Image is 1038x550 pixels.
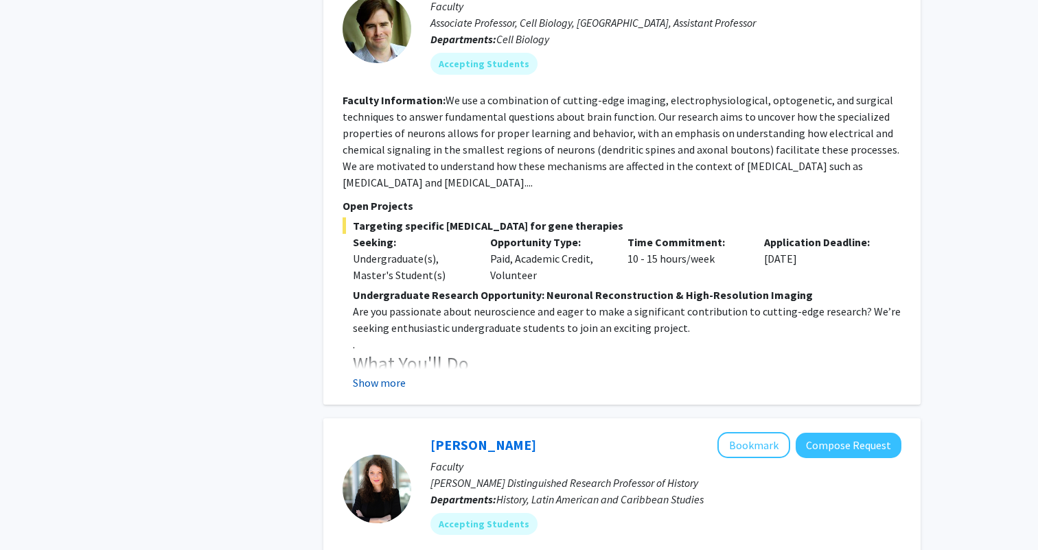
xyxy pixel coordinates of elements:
[10,488,58,540] iframe: Chat
[343,93,899,189] fg-read-more: We use a combination of cutting-edge imaging, electrophysiological, optogenetic, and surgical tec...
[496,492,704,506] span: History, Latin American and Caribbean Studies
[343,198,901,214] p: Open Projects
[430,53,538,75] mat-chip: Accepting Students
[353,234,470,250] p: Seeking:
[430,513,538,535] mat-chip: Accepting Students
[627,234,744,250] p: Time Commitment:
[343,93,446,107] b: Faculty Information:
[353,374,406,391] button: Show more
[717,432,790,458] button: Add Adriana Chira to Bookmarks
[430,492,496,506] b: Departments:
[353,288,813,302] strong: Undergraduate Research Opportunity: Neuronal Reconstruction & High-Resolution Imaging
[764,234,881,250] p: Application Deadline:
[617,234,754,283] div: 10 - 15 hours/week
[430,436,536,453] a: [PERSON_NAME]
[430,475,901,491] p: [PERSON_NAME] Distinguished Research Professor of History
[496,32,549,46] span: Cell Biology
[343,217,901,234] span: Targeting specific [MEDICAL_DATA] for gene therapies
[353,352,901,376] h3: What You'll Do
[353,303,901,336] p: Are you passionate about neuroscience and eager to make a significant contribution to cutting-edg...
[430,32,496,46] b: Departments:
[490,234,607,250] p: Opportunity Type:
[353,336,901,352] p: .
[353,250,470,283] div: Undergraduate(s), Master's Student(s)
[480,234,617,283] div: Paid, Academic Credit, Volunteer
[430,458,901,475] p: Faculty
[754,234,891,283] div: [DATE]
[430,14,901,31] p: Associate Professor, Cell Biology, [GEOGRAPHIC_DATA], Assistant Professor
[796,433,901,458] button: Compose Request to Adriana Chira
